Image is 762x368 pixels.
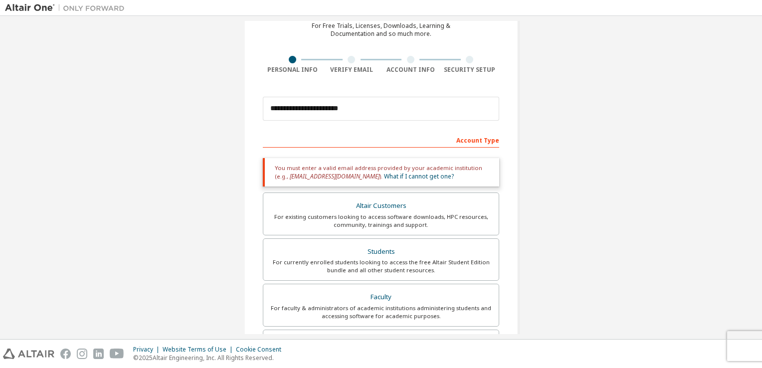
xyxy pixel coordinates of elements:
div: Privacy [133,346,163,354]
span: [EMAIL_ADDRESS][DOMAIN_NAME] [290,172,380,181]
img: altair_logo.svg [3,349,54,359]
a: What if I cannot get one? [384,172,454,181]
div: Personal Info [263,66,322,74]
div: Altair Customers [269,199,493,213]
div: Faculty [269,290,493,304]
div: For Free Trials, Licenses, Downloads, Learning & Documentation and so much more. [312,22,450,38]
div: Students [269,245,493,259]
div: Account Info [381,66,440,74]
img: Altair One [5,3,130,13]
div: Security Setup [440,66,500,74]
div: For faculty & administrators of academic institutions administering students and accessing softwa... [269,304,493,320]
div: You must enter a valid email address provided by your academic institution (e.g., ). [263,158,499,186]
div: Cookie Consent [236,346,287,354]
div: For existing customers looking to access software downloads, HPC resources, community, trainings ... [269,213,493,229]
div: Account Type [263,132,499,148]
p: © 2025 Altair Engineering, Inc. All Rights Reserved. [133,354,287,362]
img: youtube.svg [110,349,124,359]
div: Website Terms of Use [163,346,236,354]
img: facebook.svg [60,349,71,359]
div: For currently enrolled students looking to access the free Altair Student Edition bundle and all ... [269,258,493,274]
div: Verify Email [322,66,381,74]
img: instagram.svg [77,349,87,359]
img: linkedin.svg [93,349,104,359]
